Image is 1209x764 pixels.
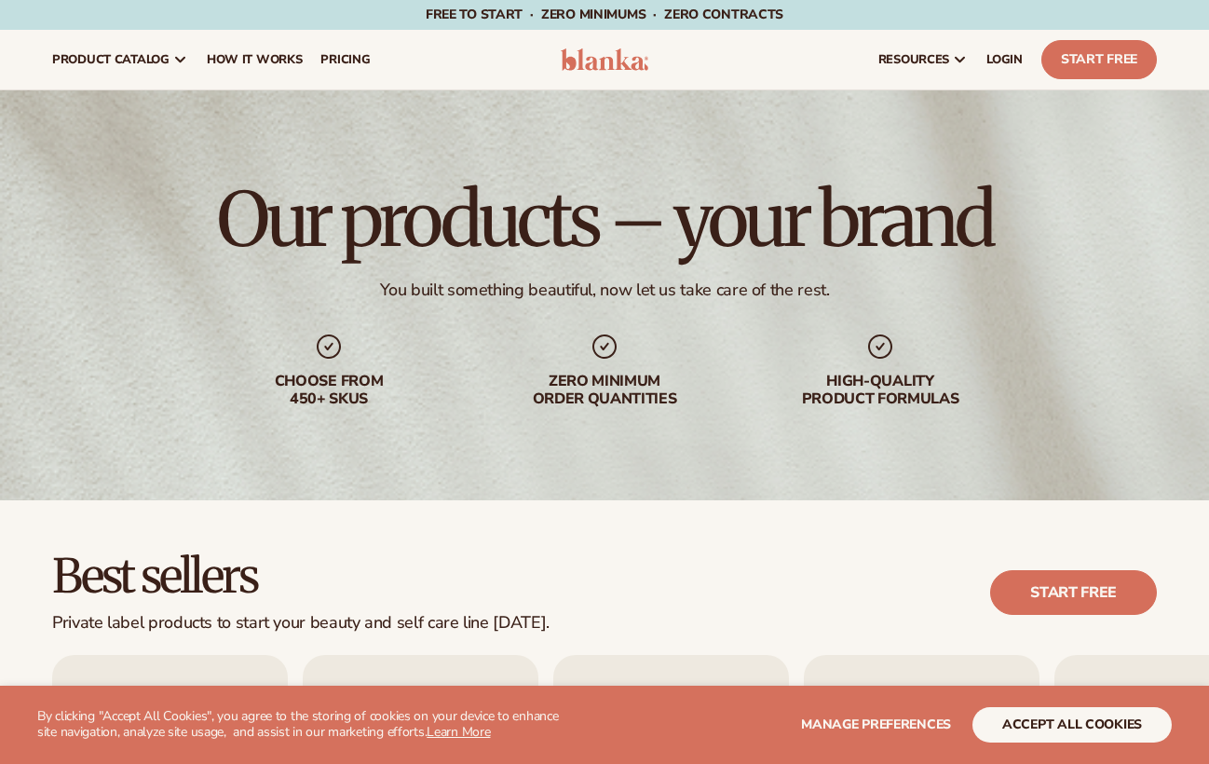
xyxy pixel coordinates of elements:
[52,52,170,67] span: product catalog
[207,52,303,67] span: How It Works
[426,6,783,23] span: Free to start · ZERO minimums · ZERO contracts
[427,723,490,741] a: Learn More
[972,707,1172,743] button: accept all cookies
[561,48,648,71] img: logo
[801,716,951,733] span: Manage preferences
[801,707,951,743] button: Manage preferences
[485,373,724,408] div: Zero minimum order quantities
[37,709,575,741] p: By clicking "Accept All Cookies", you agree to the storing of cookies on your device to enhance s...
[986,52,1023,67] span: LOGIN
[43,30,197,89] a: product catalog
[878,52,949,67] span: resources
[210,373,448,408] div: Choose from 450+ Skus
[197,30,312,89] a: How It Works
[1041,40,1157,79] a: Start Free
[761,373,999,408] div: High-quality product formulas
[869,30,977,89] a: resources
[380,280,830,301] div: You built something beautiful, now let us take care of the rest.
[52,553,550,602] h2: Best sellers
[52,613,550,634] div: Private label products to start your beauty and self care line [DATE].
[320,52,370,67] span: pricing
[311,30,379,89] a: pricing
[217,183,992,257] h1: Our products – your brand
[990,570,1157,615] a: Start free
[977,30,1032,89] a: LOGIN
